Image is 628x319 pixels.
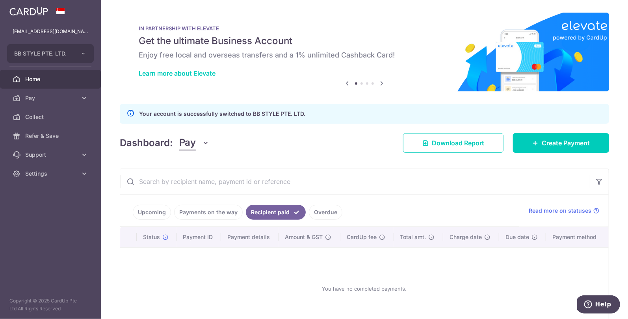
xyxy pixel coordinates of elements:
span: Pay [179,135,196,150]
span: Support [25,151,77,159]
span: Download Report [432,138,484,148]
th: Payment details [221,227,279,247]
span: Settings [25,170,77,178]
span: Home [25,75,77,83]
input: Search by recipient name, payment id or reference [120,169,590,194]
img: Renovation banner [120,13,609,91]
span: Due date [505,233,529,241]
a: Create Payment [513,133,609,153]
a: Learn more about Elevate [139,69,216,77]
p: IN PARTNERSHIP WITH ELEVATE [139,25,590,32]
p: Your account is successfully switched to BB STYLE PTE. LTD. [139,109,305,119]
span: Collect [25,113,77,121]
span: Status [143,233,160,241]
span: CardUp fee [347,233,377,241]
th: Payment method [546,227,609,247]
th: Payment ID [177,227,221,247]
a: Payments on the way [174,205,243,220]
span: Read more on statuses [529,207,591,215]
a: Upcoming [133,205,171,220]
h5: Get the ultimate Business Account [139,35,590,47]
a: Recipient paid [246,205,306,220]
iframe: Opens a widget where you can find more information [577,295,620,315]
h6: Enjoy free local and overseas transfers and a 1% unlimited Cashback Card! [139,50,590,60]
span: Pay [25,94,77,102]
span: Charge date [450,233,482,241]
span: BB STYLE PTE. LTD. [14,50,72,57]
span: Help [18,6,34,13]
span: Amount & GST [285,233,323,241]
span: Create Payment [542,138,590,148]
h4: Dashboard: [120,136,173,150]
button: Pay [179,135,210,150]
span: Total amt. [400,233,426,241]
a: Read more on statuses [529,207,599,215]
span: Refer & Save [25,132,77,140]
a: Overdue [309,205,342,220]
p: [EMAIL_ADDRESS][DOMAIN_NAME] [13,28,88,35]
button: BB STYLE PTE. LTD. [7,44,94,63]
img: CardUp [9,6,48,16]
a: Download Report [403,133,504,153]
